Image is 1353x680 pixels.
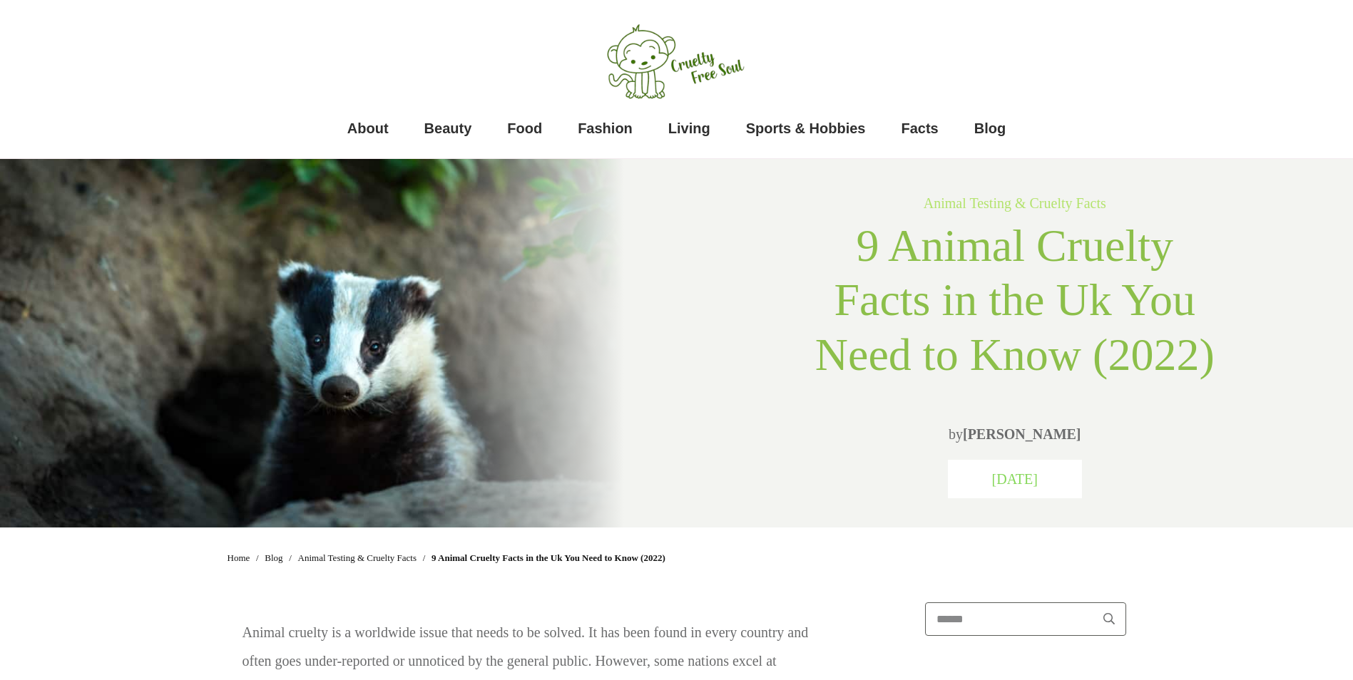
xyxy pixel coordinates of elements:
a: Sports & Hobbies [746,114,866,143]
a: Animal Testing & Cruelty Facts [924,195,1106,211]
a: Fashion [578,114,633,143]
span: 9 Animal Cruelty Facts in the Uk You Need to Know (2022) [432,549,665,567]
a: About [347,114,389,143]
li: / [286,553,295,562]
li: / [252,553,262,562]
a: Blog [974,114,1006,143]
span: Home [228,552,250,563]
a: Blog [265,549,282,567]
span: Animal Testing & Cruelty Facts [298,552,417,563]
a: Beauty [424,114,472,143]
span: [DATE] [992,471,1038,487]
span: 9 Animal Cruelty Facts in the Uk You Need to Know (2022) [815,220,1215,381]
a: Animal Testing & Cruelty Facts [298,549,417,567]
a: Food [507,114,542,143]
li: / [419,553,429,562]
p: by [810,420,1220,448]
a: Home [228,549,250,567]
a: [PERSON_NAME] [963,426,1081,442]
span: Blog [265,552,282,563]
a: Living [668,114,710,143]
a: Facts [902,114,939,143]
